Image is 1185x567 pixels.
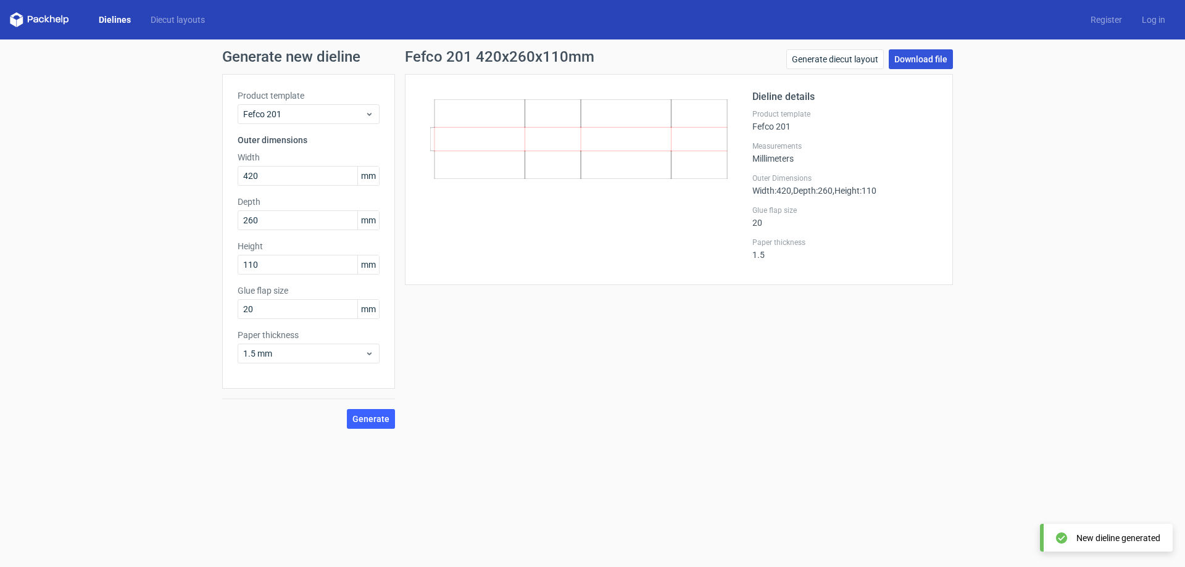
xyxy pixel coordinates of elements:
[752,238,938,247] label: Paper thickness
[1081,14,1132,26] a: Register
[752,141,938,163] div: Millimeters
[752,205,938,228] div: 20
[238,89,380,102] label: Product template
[405,49,594,64] h1: Fefco 201 420x260x110mm
[786,49,884,69] a: Generate diecut layout
[752,109,938,119] label: Product template
[1076,532,1160,544] div: New dieline generated
[238,329,380,341] label: Paper thickness
[238,284,380,297] label: Glue flap size
[357,211,379,230] span: mm
[357,300,379,318] span: mm
[1132,14,1175,26] a: Log in
[833,186,876,196] span: , Height : 110
[89,14,141,26] a: Dielines
[752,89,938,104] h2: Dieline details
[222,49,963,64] h1: Generate new dieline
[791,186,833,196] span: , Depth : 260
[238,151,380,163] label: Width
[238,240,380,252] label: Height
[141,14,215,26] a: Diecut layouts
[238,134,380,146] h3: Outer dimensions
[889,49,953,69] a: Download file
[752,109,938,131] div: Fefco 201
[347,409,395,429] button: Generate
[357,255,379,274] span: mm
[752,238,938,260] div: 1.5
[238,196,380,208] label: Depth
[357,167,379,185] span: mm
[243,108,365,120] span: Fefco 201
[752,173,938,183] label: Outer Dimensions
[752,205,938,215] label: Glue flap size
[752,141,938,151] label: Measurements
[243,347,365,360] span: 1.5 mm
[752,186,791,196] span: Width : 420
[352,415,389,423] span: Generate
